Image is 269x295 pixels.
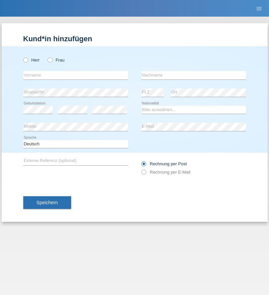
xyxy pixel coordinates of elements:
[48,58,65,63] label: Frau
[37,200,58,205] span: Speichern
[23,196,71,209] button: Speichern
[23,35,246,43] h1: Kund*in hinzufügen
[141,170,146,178] input: Rechnung per E-Mail
[23,58,28,62] input: Herr
[252,6,266,10] a: menu
[141,170,191,175] label: Rechnung per E-Mail
[48,58,52,62] input: Frau
[23,58,40,63] label: Herr
[256,5,262,12] i: menu
[141,161,146,170] input: Rechnung per Post
[141,161,187,166] label: Rechnung per Post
